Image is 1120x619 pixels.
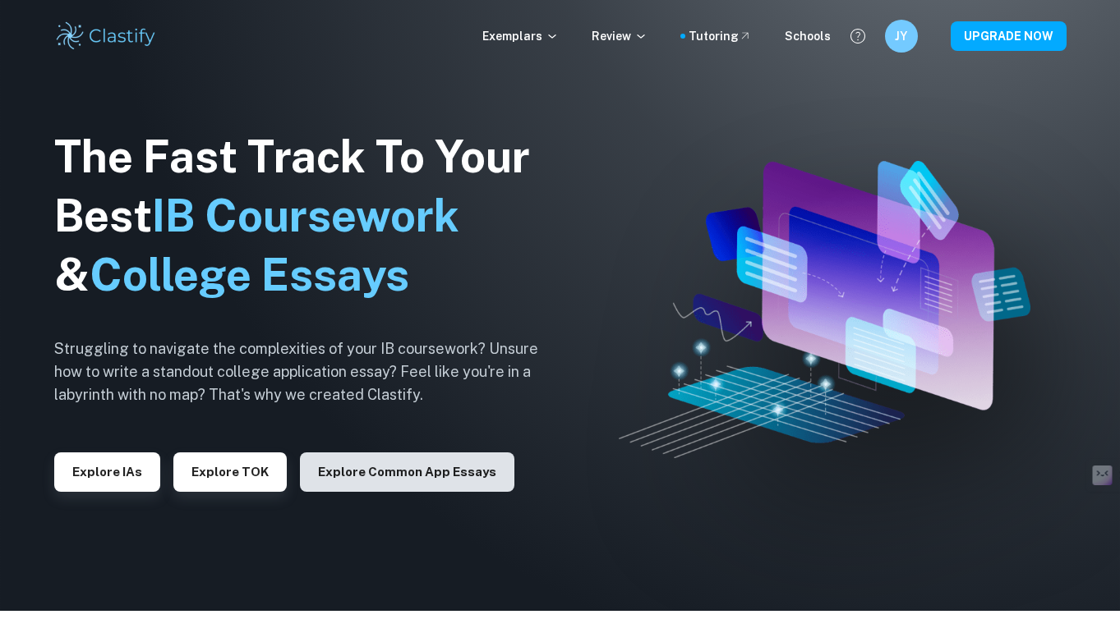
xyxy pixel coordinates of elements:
[482,27,559,45] p: Exemplars
[785,27,831,45] a: Schools
[152,190,459,241] span: IB Coursework
[54,463,160,479] a: Explore IAs
[54,337,564,406] h6: Struggling to navigate the complexities of your IB coursework? Unsure how to write a standout col...
[689,27,752,45] a: Tutoring
[592,27,648,45] p: Review
[173,452,287,492] button: Explore TOK
[892,27,910,45] h6: JY
[844,22,872,50] button: Help and Feedback
[300,463,514,479] a: Explore Common App essays
[54,452,160,492] button: Explore IAs
[90,249,409,300] span: College Essays
[54,127,564,305] h1: The Fast Track To Your Best &
[885,20,918,53] button: JY
[951,21,1067,51] button: UPGRADE NOW
[173,463,287,479] a: Explore TOK
[54,20,159,53] img: Clastify logo
[300,452,514,492] button: Explore Common App essays
[619,161,1030,458] img: Clastify hero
